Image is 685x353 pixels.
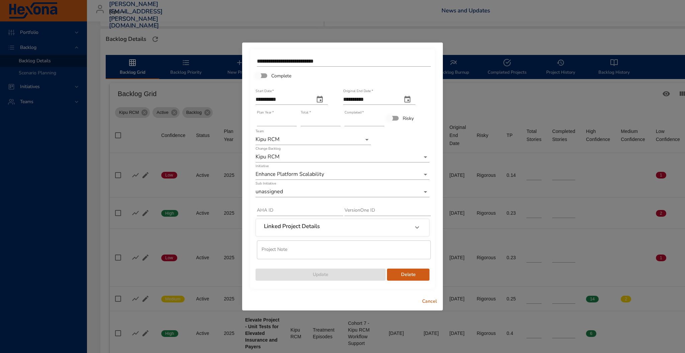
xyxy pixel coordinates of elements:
[271,72,291,79] span: Complete
[256,187,429,197] div: unassigned
[403,115,414,122] span: Risky
[343,89,373,93] label: Original End Date
[257,111,274,115] label: Plan Year
[256,182,276,186] label: Sub Initiative
[256,134,371,145] div: Kipu RCM
[264,223,320,230] h6: Linked Project Details
[256,130,264,133] label: Team
[256,169,429,180] div: Enhance Platform Scalability
[421,297,437,306] span: Cancel
[256,219,429,236] div: Linked Project Details
[256,152,429,162] div: Kipu RCM
[387,269,429,281] button: Delete
[392,271,424,279] span: Delete
[345,111,364,115] label: Completed
[256,89,274,93] label: Start Date
[256,164,269,168] label: Initiative
[399,91,415,108] button: original end date
[301,111,311,115] label: Total
[312,91,328,108] button: start date
[419,295,440,308] button: Cancel
[256,147,281,151] label: Change Backlog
